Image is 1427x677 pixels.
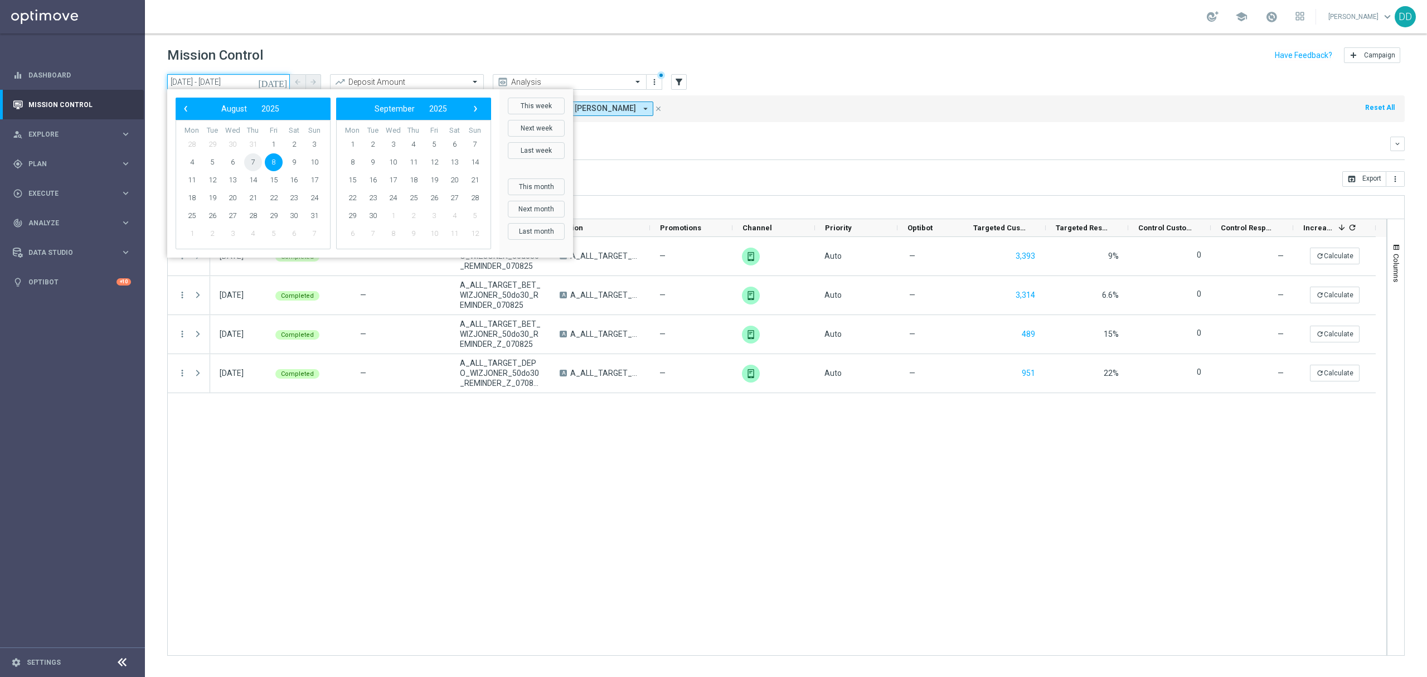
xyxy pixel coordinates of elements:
[305,225,323,243] span: 7
[224,153,241,171] span: 6
[445,225,463,243] span: 11
[640,104,651,114] i: arrow_drop_down
[224,189,241,207] span: 20
[1235,11,1248,23] span: school
[13,218,23,228] i: track_changes
[364,136,382,153] span: 2
[1381,11,1394,23] span: keyboard_arrow_down
[275,329,319,340] colored-tag: Completed
[13,90,131,119] div: Mission Control
[222,126,243,136] th: weekday
[12,159,132,168] div: gps_fixed Plan keyboard_arrow_right
[1275,51,1332,59] input: Have Feedback?
[1104,369,1119,378] span: 22%
[1197,328,1201,338] label: 0
[343,207,361,225] span: 29
[1102,291,1119,299] span: 6.6%
[210,315,1376,354] div: Press SPACE to select this row.
[375,104,415,113] span: September
[445,189,463,207] span: 27
[305,207,323,225] span: 31
[424,126,444,136] th: weekday
[281,370,314,378] span: Completed
[659,290,666,300] span: —
[168,354,210,393] div: Press SPACE to select this row.
[570,251,640,261] span: A_ALL_TARGET_DEPO_WIZJONER_50do30_070825
[444,126,465,136] th: weekday
[405,153,423,171] span: 11
[464,126,485,136] th: weekday
[1364,51,1395,59] span: Campaign
[1391,175,1400,183] i: more_vert
[244,136,262,153] span: 31
[12,100,132,109] button: Mission Control
[220,368,244,378] div: 08 Aug 2025, Friday
[28,190,120,197] span: Execute
[659,329,666,339] span: —
[13,188,23,199] i: play_circle_outline
[258,77,288,87] i: [DATE]
[1197,289,1201,299] label: 0
[117,278,131,286] div: +10
[1197,367,1201,377] label: 0
[285,171,303,189] span: 16
[261,104,279,113] span: 2025
[12,219,132,228] button: track_changes Analyze keyboard_arrow_right
[177,368,187,378] i: more_vert
[203,171,221,189] span: 12
[742,365,760,383] img: XtremePush
[12,130,132,139] button: person_search Explore keyboard_arrow_right
[343,225,361,243] span: 6
[339,101,483,116] bs-datepicker-navigation-view: ​ ​ ​
[657,71,665,79] div: There are unsaved changes
[468,101,483,116] button: ›
[364,207,382,225] span: 30
[224,171,241,189] span: 13
[27,659,61,666] a: Settings
[210,237,1376,276] div: Press SPACE to select this row.
[285,207,303,225] span: 30
[11,657,21,668] i: settings
[825,224,852,232] span: Priority
[425,189,443,207] span: 26
[244,189,262,207] span: 21
[275,290,319,301] colored-tag: Completed
[343,171,361,189] span: 15
[13,188,120,199] div: Execute
[1138,224,1192,232] span: Control Customers
[1395,6,1416,27] div: DD
[1021,366,1036,380] button: 951
[12,248,132,257] button: Data Studio keyboard_arrow_right
[1015,249,1036,263] button: 3,393
[360,330,366,338] span: —
[466,207,484,225] span: 5
[244,225,262,243] span: 4
[12,189,132,198] button: play_circle_outline Execute keyboard_arrow_right
[1021,327,1036,341] button: 489
[13,129,120,139] div: Explore
[12,71,132,80] div: equalizer Dashboard
[13,267,131,297] div: Optibot
[1316,252,1324,260] i: refresh
[649,75,660,89] button: more_vert
[1349,51,1358,60] i: add
[265,207,283,225] span: 29
[824,291,842,299] span: Auto
[183,153,201,171] span: 4
[1303,224,1334,232] span: Increase
[466,136,484,153] span: 7
[210,354,1376,393] div: Press SPACE to select this row.
[343,153,361,171] span: 8
[177,329,187,339] button: more_vert
[275,368,319,379] colored-tag: Completed
[177,290,187,300] button: more_vert
[265,153,283,171] span: 8
[466,171,484,189] span: 21
[575,104,636,113] span: [PERSON_NAME]
[1347,175,1356,183] i: open_in_browser
[425,153,443,171] span: 12
[1278,369,1284,378] span: —
[425,207,443,225] span: 3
